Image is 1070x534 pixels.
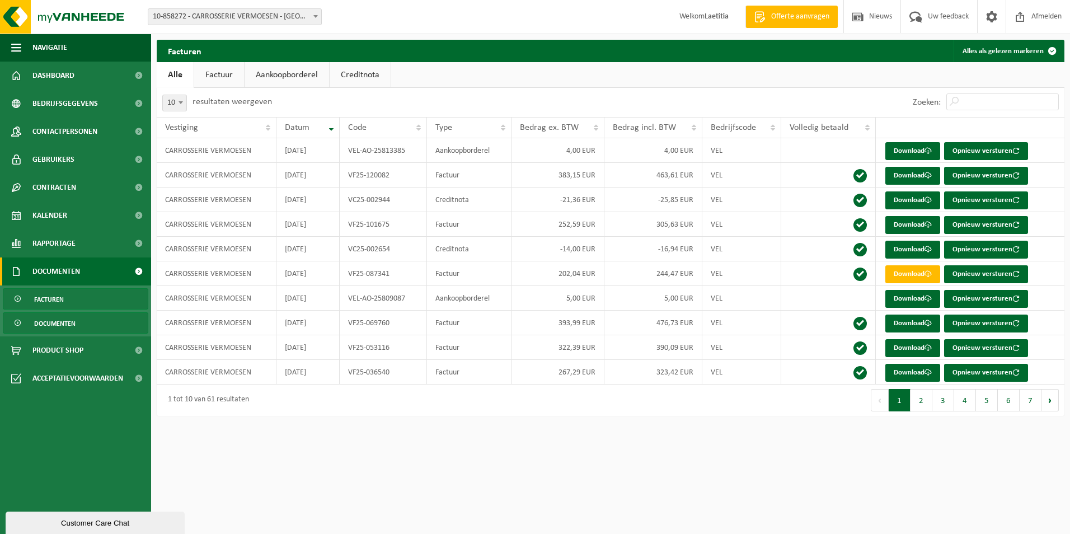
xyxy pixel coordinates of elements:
[711,123,756,132] span: Bedrijfscode
[285,123,309,132] span: Datum
[427,261,511,286] td: Factuur
[427,360,511,385] td: Factuur
[276,311,339,335] td: [DATE]
[520,123,579,132] span: Bedrag ex. BTW
[32,229,76,257] span: Rapportage
[162,390,249,410] div: 1 tot 10 van 61 resultaten
[162,95,187,111] span: 10
[932,389,954,411] button: 3
[705,12,729,21] strong: Laetitia
[511,261,604,286] td: 202,04 EUR
[276,163,339,188] td: [DATE]
[954,40,1063,62] button: Alles als gelezen markeren
[702,360,781,385] td: VEL
[276,261,339,286] td: [DATE]
[165,123,198,132] span: Vestiging
[3,288,148,310] a: Facturen
[340,360,427,385] td: VF25-036540
[157,335,276,360] td: CARROSSERIE VERMOESEN
[340,188,427,212] td: VC25-002944
[340,335,427,360] td: VF25-053116
[871,389,889,411] button: Previous
[427,311,511,335] td: Factuur
[427,188,511,212] td: Creditnota
[435,123,452,132] span: Type
[157,62,194,88] a: Alle
[348,123,367,132] span: Code
[32,174,76,202] span: Contracten
[885,191,940,209] a: Download
[32,146,74,174] span: Gebruikers
[702,237,781,261] td: VEL
[613,123,676,132] span: Bedrag incl. BTW
[998,389,1020,411] button: 6
[245,62,329,88] a: Aankoopborderel
[157,360,276,385] td: CARROSSERIE VERMOESEN
[944,339,1028,357] button: Opnieuw versturen
[427,163,511,188] td: Factuur
[157,261,276,286] td: CARROSSERIE VERMOESEN
[340,261,427,286] td: VF25-087341
[276,212,339,237] td: [DATE]
[604,138,702,163] td: 4,00 EUR
[276,360,339,385] td: [DATE]
[885,315,940,332] a: Download
[885,167,940,185] a: Download
[954,389,976,411] button: 4
[340,138,427,163] td: VEL-AO-25813385
[944,216,1028,234] button: Opnieuw versturen
[702,261,781,286] td: VEL
[944,167,1028,185] button: Opnieuw versturen
[604,311,702,335] td: 476,73 EUR
[340,286,427,311] td: VEL-AO-25809087
[944,241,1028,259] button: Opnieuw versturen
[511,311,604,335] td: 393,99 EUR
[885,142,940,160] a: Download
[976,389,998,411] button: 5
[276,188,339,212] td: [DATE]
[32,336,83,364] span: Product Shop
[427,335,511,360] td: Factuur
[276,237,339,261] td: [DATE]
[702,188,781,212] td: VEL
[885,339,940,357] a: Download
[163,95,186,111] span: 10
[511,360,604,385] td: 267,29 EUR
[604,163,702,188] td: 463,61 EUR
[32,257,80,285] span: Documenten
[944,142,1028,160] button: Opnieuw versturen
[511,138,604,163] td: 4,00 EUR
[1020,389,1041,411] button: 7
[340,212,427,237] td: VF25-101675
[745,6,838,28] a: Offerte aanvragen
[511,237,604,261] td: -14,00 EUR
[511,286,604,311] td: 5,00 EUR
[604,286,702,311] td: 5,00 EUR
[885,364,940,382] a: Download
[157,237,276,261] td: CARROSSERIE VERMOESEN
[944,265,1028,283] button: Opnieuw versturen
[604,261,702,286] td: 244,47 EUR
[6,509,187,534] iframe: chat widget
[193,97,272,106] label: resultaten weergeven
[157,40,213,62] h2: Facturen
[157,138,276,163] td: CARROSSERIE VERMOESEN
[511,163,604,188] td: 383,15 EUR
[276,138,339,163] td: [DATE]
[427,138,511,163] td: Aankoopborderel
[604,237,702,261] td: -16,94 EUR
[511,335,604,360] td: 322,39 EUR
[34,289,64,310] span: Facturen
[944,191,1028,209] button: Opnieuw versturen
[427,237,511,261] td: Creditnota
[157,286,276,311] td: CARROSSERIE VERMOESEN
[604,335,702,360] td: 390,09 EUR
[1041,389,1059,411] button: Next
[157,163,276,188] td: CARROSSERIE VERMOESEN
[702,286,781,311] td: VEL
[702,311,781,335] td: VEL
[702,138,781,163] td: VEL
[885,265,940,283] a: Download
[702,212,781,237] td: VEL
